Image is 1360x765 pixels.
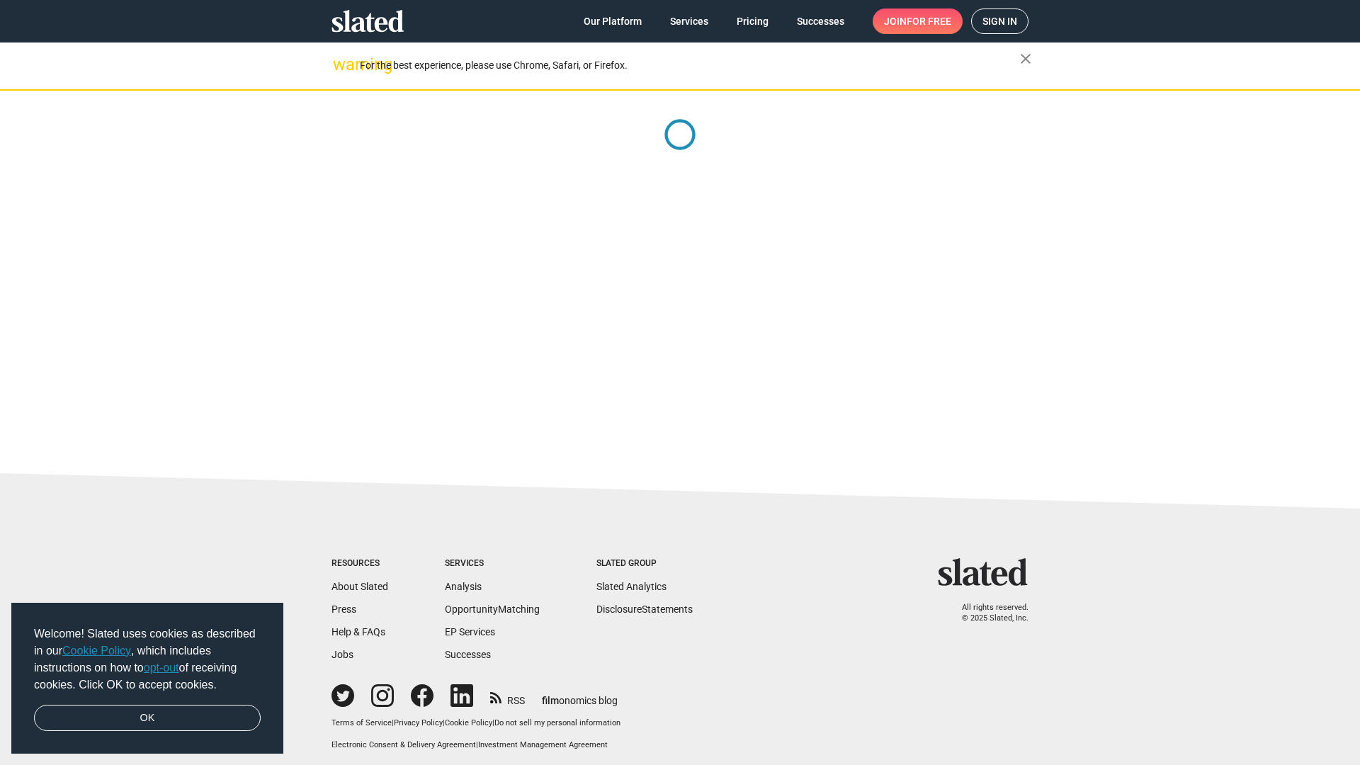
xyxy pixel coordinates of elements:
[331,581,388,592] a: About Slated
[360,56,1020,75] div: For the best experience, please use Chrome, Safari, or Firefox.
[478,740,608,749] a: Investment Management Agreement
[445,649,491,660] a: Successes
[737,8,769,34] span: Pricing
[331,718,392,727] a: Terms of Service
[392,718,394,727] span: |
[34,625,261,693] span: Welcome! Slated uses cookies as described in our , which includes instructions on how to of recei...
[596,603,693,615] a: DisclosureStatements
[11,603,283,754] div: cookieconsent
[331,558,388,569] div: Resources
[62,645,131,657] a: Cookie Policy
[492,718,494,727] span: |
[443,718,445,727] span: |
[797,8,844,34] span: Successes
[445,558,540,569] div: Services
[494,718,620,729] button: Do not sell my personal information
[659,8,720,34] a: Services
[907,8,951,34] span: for free
[331,626,385,637] a: Help & FAQs
[584,8,642,34] span: Our Platform
[572,8,653,34] a: Our Platform
[725,8,780,34] a: Pricing
[947,603,1028,623] p: All rights reserved. © 2025 Slated, Inc.
[596,581,667,592] a: Slated Analytics
[542,695,559,706] span: film
[445,581,482,592] a: Analysis
[331,649,353,660] a: Jobs
[445,603,540,615] a: OpportunityMatching
[34,705,261,732] a: dismiss cookie message
[1017,50,1034,67] mat-icon: close
[786,8,856,34] a: Successes
[971,8,1028,34] a: Sign in
[331,740,476,749] a: Electronic Consent & Delivery Agreement
[144,662,179,674] a: opt-out
[982,9,1017,33] span: Sign in
[490,686,525,708] a: RSS
[476,740,478,749] span: |
[596,558,693,569] div: Slated Group
[445,626,495,637] a: EP Services
[873,8,963,34] a: Joinfor free
[670,8,708,34] span: Services
[333,56,350,73] mat-icon: warning
[884,8,951,34] span: Join
[331,603,356,615] a: Press
[445,718,492,727] a: Cookie Policy
[542,683,618,708] a: filmonomics blog
[394,718,443,727] a: Privacy Policy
